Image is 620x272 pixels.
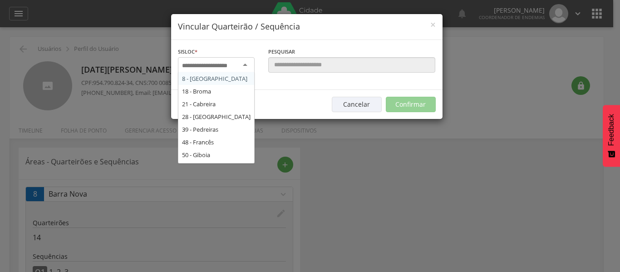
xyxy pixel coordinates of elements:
button: Confirmar [386,97,436,112]
div: 28 - [GEOGRAPHIC_DATA] [178,110,254,123]
div: 39 - Pedreiras [178,123,254,136]
button: Cancelar [332,97,382,112]
span: Pesquisar [268,48,295,55]
div: 18 - Broma [178,85,254,98]
span: Sisloc [178,48,195,55]
button: Feedback - Mostrar pesquisa [603,105,620,167]
div: 21 - Cabreira [178,98,254,110]
span: Feedback [607,114,615,146]
div: 8 - [GEOGRAPHIC_DATA] [178,72,254,85]
span: × [430,18,436,31]
div: 48 - Francês [178,136,254,148]
h4: Vincular Quarteirão / Sequência [178,21,436,33]
div: 51 - Giboinha [178,161,254,174]
button: Close [430,20,436,30]
div: 50 - Giboia [178,148,254,161]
